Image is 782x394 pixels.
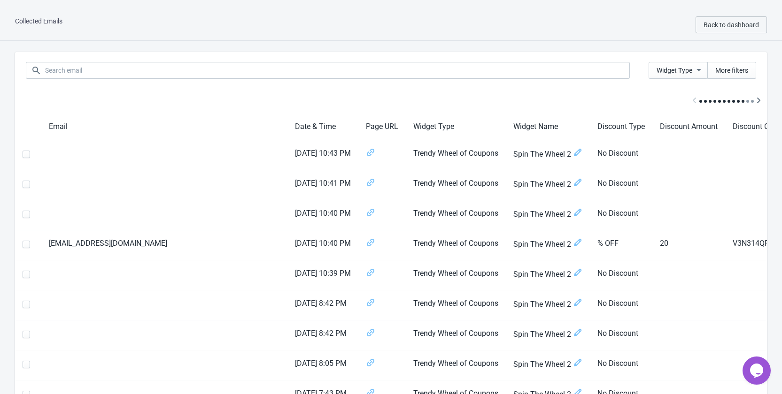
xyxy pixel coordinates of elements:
td: Trendy Wheel of Coupons [406,350,506,380]
td: [DATE] 10:43 PM [287,140,358,170]
td: Trendy Wheel of Coupons [406,290,506,320]
td: Trendy Wheel of Coupons [406,140,506,170]
button: More filters [707,62,756,79]
td: Trendy Wheel of Coupons [406,260,506,290]
input: Search email [45,62,630,79]
iframe: chat widget [743,356,773,385]
td: No Discount [590,200,652,230]
td: Trendy Wheel of Coupons [406,170,506,200]
span: More filters [715,67,748,74]
span: Spin The Wheel 2 [513,148,582,160]
th: Email [41,114,287,140]
td: No Discount [590,350,652,380]
td: [DATE] 10:40 PM [287,230,358,260]
td: [DATE] 10:40 PM [287,200,358,230]
th: Widget Name [506,114,590,140]
td: Trendy Wheel of Coupons [406,200,506,230]
span: Spin The Wheel 2 [513,178,582,190]
td: No Discount [590,170,652,200]
td: No Discount [590,290,652,320]
td: [DATE] 8:42 PM [287,290,358,320]
button: Scroll table right one column [750,92,767,110]
td: [DATE] 10:41 PM [287,170,358,200]
span: Spin The Wheel 2 [513,328,582,341]
button: Back to dashboard [696,16,767,33]
span: Spin The Wheel 2 [513,358,582,371]
th: Page URL [358,114,406,140]
th: Discount Amount [652,114,725,140]
th: Date & Time [287,114,358,140]
span: Spin The Wheel 2 [513,238,582,250]
td: No Discount [590,140,652,170]
button: Widget Type [649,62,708,79]
span: Spin The Wheel 2 [513,268,582,280]
span: Spin The Wheel 2 [513,208,582,220]
td: [DATE] 8:05 PM [287,350,358,380]
td: % OFF [590,230,652,260]
span: Spin The Wheel 2 [513,298,582,311]
span: Widget Type [657,67,692,74]
th: Discount Type [590,114,652,140]
td: [EMAIL_ADDRESS][DOMAIN_NAME] [41,230,287,260]
td: [DATE] 10:39 PM [287,260,358,290]
span: Back to dashboard [704,21,759,29]
td: No Discount [590,260,652,290]
td: Trendy Wheel of Coupons [406,320,506,350]
td: Trendy Wheel of Coupons [406,230,506,260]
td: 20 [652,230,725,260]
th: Widget Type [406,114,506,140]
td: [DATE] 8:42 PM [287,320,358,350]
td: No Discount [590,320,652,350]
